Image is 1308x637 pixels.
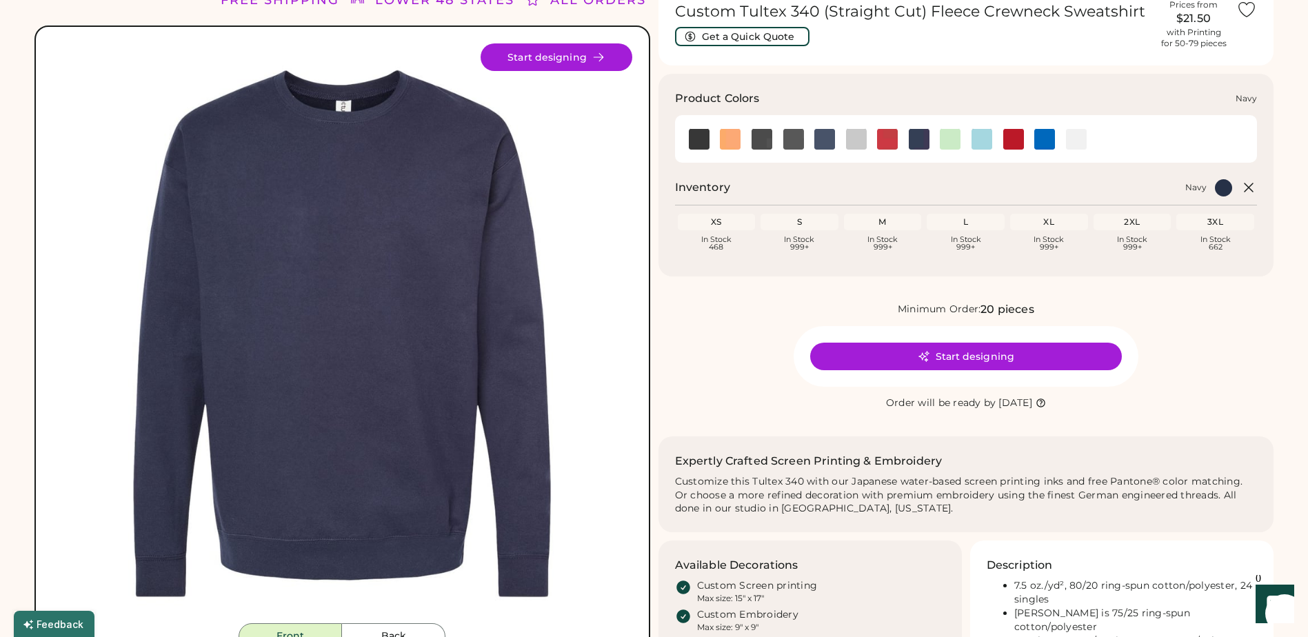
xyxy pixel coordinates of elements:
[1179,236,1251,251] div: In Stock 662
[877,129,898,150] div: Heather Red
[675,90,760,107] h3: Product Colors
[980,301,1034,318] div: 20 pieces
[1034,129,1055,150] img: Royal Swatch Image
[1179,216,1251,228] div: 3XL
[675,2,1151,21] h1: Custom Tultex 340 (Straight Cut) Fleece Crewneck Sweatshirt
[929,216,1002,228] div: L
[1014,607,1257,634] li: [PERSON_NAME] is 75/25 ring-spun cotton/polyester
[697,622,758,633] div: Max size: 9" x 9"
[681,216,753,228] div: XS
[929,236,1002,251] div: In Stock 999+
[1236,93,1257,104] div: Navy
[481,43,632,71] button: Start designing
[846,129,867,150] img: Heather Grey Swatch Image
[1096,236,1169,251] div: In Stock 999+
[1096,216,1169,228] div: 2XL
[877,129,898,150] img: Heather Red Swatch Image
[847,236,919,251] div: In Stock 999+
[763,236,836,251] div: In Stock 999+
[1185,182,1207,193] div: Navy
[1066,129,1087,150] div: White
[1014,579,1257,607] li: 7.5 oz./yd², 80/20 ring-spun cotton/polyester, 24 singles
[909,129,929,150] img: Navy Swatch Image
[814,129,835,150] div: Heather Denim
[720,129,741,150] img: Cantaloupe Swatch Image
[846,129,867,150] div: Heather Grey
[675,557,798,574] h3: Available Decorations
[689,129,710,150] img: Black Swatch Image
[675,475,1258,516] div: Customize this Tultex 340 with our Japanese water-based screen printing inks and free Pantone® co...
[1242,575,1302,634] iframe: Front Chat
[697,608,798,622] div: Custom Embroidery
[972,129,992,150] img: Purist Blue Swatch Image
[697,593,764,604] div: Max size: 15" x 17"
[814,129,835,150] img: Heather Denim Swatch Image
[898,303,981,316] div: Minimum Order:
[675,27,809,46] button: Get a Quick Quote
[909,129,929,150] div: Navy
[810,343,1122,370] button: Start designing
[681,236,753,251] div: In Stock 468
[697,579,818,593] div: Custom Screen printing
[752,129,772,150] div: Charcoal
[987,557,1053,574] h3: Description
[763,216,836,228] div: S
[52,43,632,623] img: 340 - Navy Front Image
[1003,129,1024,150] div: Red
[52,43,632,623] div: 340 Style Image
[1159,10,1228,27] div: $21.50
[1003,129,1024,150] img: Red Swatch Image
[783,129,804,150] img: Heather Charcoal Swatch Image
[847,216,919,228] div: M
[1066,129,1087,150] img: White Swatch Image
[1161,27,1227,49] div: with Printing for 50-79 pieces
[783,129,804,150] div: Heather Charcoal
[675,453,943,469] h2: Expertly Crafted Screen Printing & Embroidery
[940,129,960,150] div: Neo Mint
[752,129,772,150] img: Charcoal Swatch Image
[1013,236,1085,251] div: In Stock 999+
[720,129,741,150] div: Cantaloupe
[1034,129,1055,150] div: Royal
[1013,216,1085,228] div: XL
[886,396,996,410] div: Order will be ready by
[675,179,730,196] h2: Inventory
[689,129,710,150] div: Black
[972,129,992,150] div: Purist Blue
[940,129,960,150] img: Neo Mint Swatch Image
[998,396,1032,410] div: [DATE]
